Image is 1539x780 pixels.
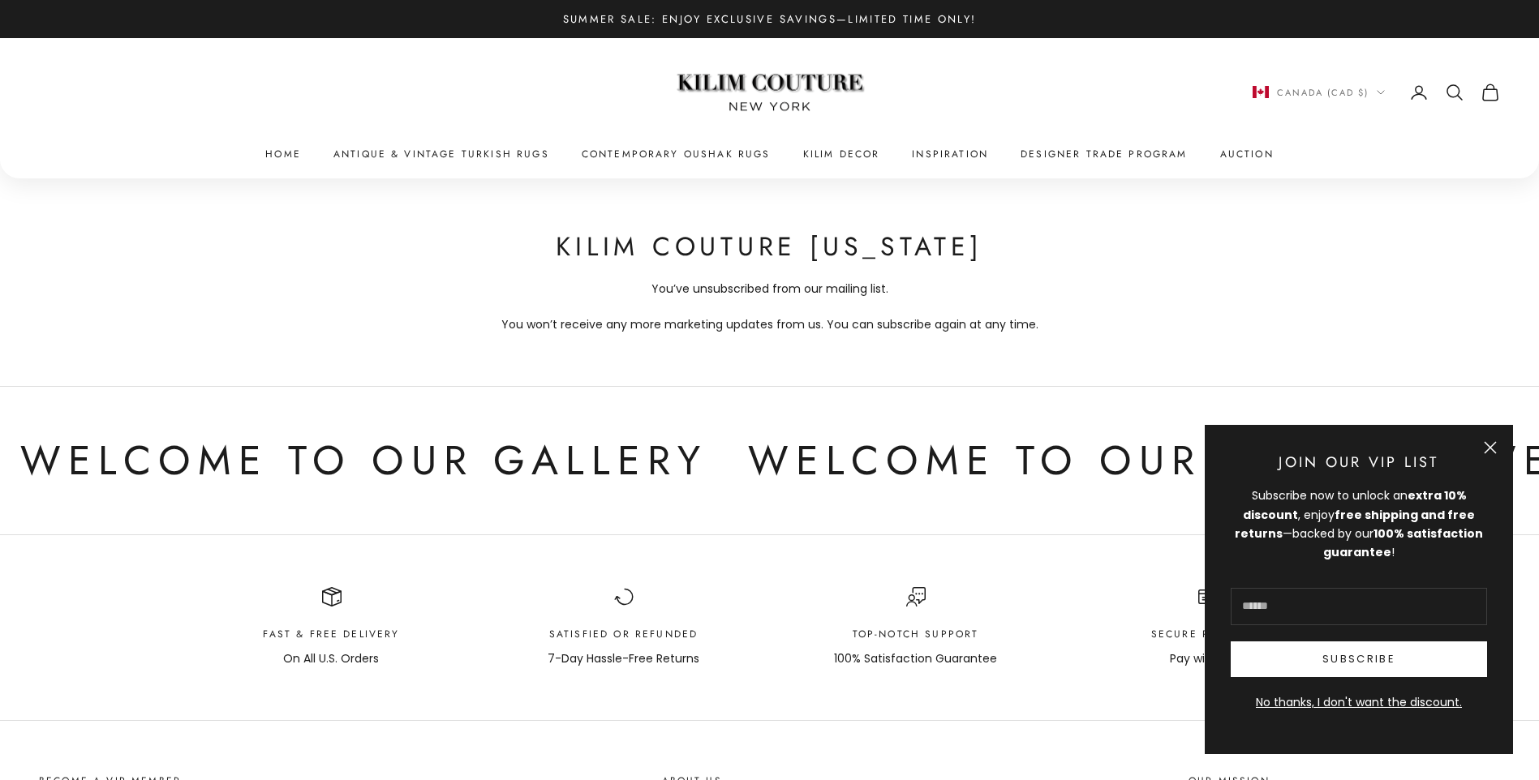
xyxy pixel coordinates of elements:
[834,626,997,642] p: Top-Notch support
[1231,451,1487,474] p: Join Our VIP List
[1323,525,1483,560] strong: 100% satisfaction guarantee
[1277,85,1369,100] span: Canada (CAD $)
[421,315,1119,334] p: You won’t receive any more marketing updates from us. You can subscribe again at any time.
[333,146,549,162] a: Antique & Vintage Turkish Rugs
[421,230,1119,264] h1: Kilim Couture [US_STATE]
[1253,83,1500,102] nav: Secondary navigation
[668,54,871,131] img: Logo of Kilim Couture New York
[548,626,699,642] p: Satisfied or Refunded
[563,11,977,28] p: Summer Sale: Enjoy Exclusive Savings—Limited Time Only!
[834,649,997,668] p: 100% Satisfaction Guarantee
[1231,641,1487,677] button: Subscribe
[746,427,1433,495] p: Welcome to Our Gallery
[263,649,399,668] p: On All U.S. Orders
[502,587,746,667] div: Item 2 of 4
[582,146,771,162] a: Contemporary Oushak Rugs
[263,626,399,642] p: Fast & Free Delivery
[1151,649,1264,668] p: Pay with Ease
[1253,85,1385,100] button: Change country or currency
[1021,146,1188,162] a: Designer Trade Program
[912,146,988,162] a: Inspiration
[803,146,880,162] summary: Kilim Decor
[1086,587,1330,667] div: Item 4 of 4
[1243,487,1467,522] strong: extra 10% discount
[1205,425,1513,754] newsletter-popup: Newsletter popup
[1151,626,1264,642] p: Secure Payments
[1253,86,1269,98] img: Canada
[421,280,1119,298] p: You’ve unsubscribed from our mailing list.
[39,146,1500,162] nav: Primary navigation
[18,427,705,495] p: Welcome to Our Gallery
[548,649,699,668] p: 7-Day Hassle-Free Returns
[210,587,454,667] div: Item 1 of 4
[265,146,301,162] a: Home
[1235,507,1475,542] strong: free shipping and free returns
[1231,693,1487,712] button: No thanks, I don't want the discount.
[1220,146,1274,162] a: Auction
[794,587,1038,667] div: Item 3 of 4
[1231,486,1487,561] div: Subscribe now to unlock an , enjoy —backed by our !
